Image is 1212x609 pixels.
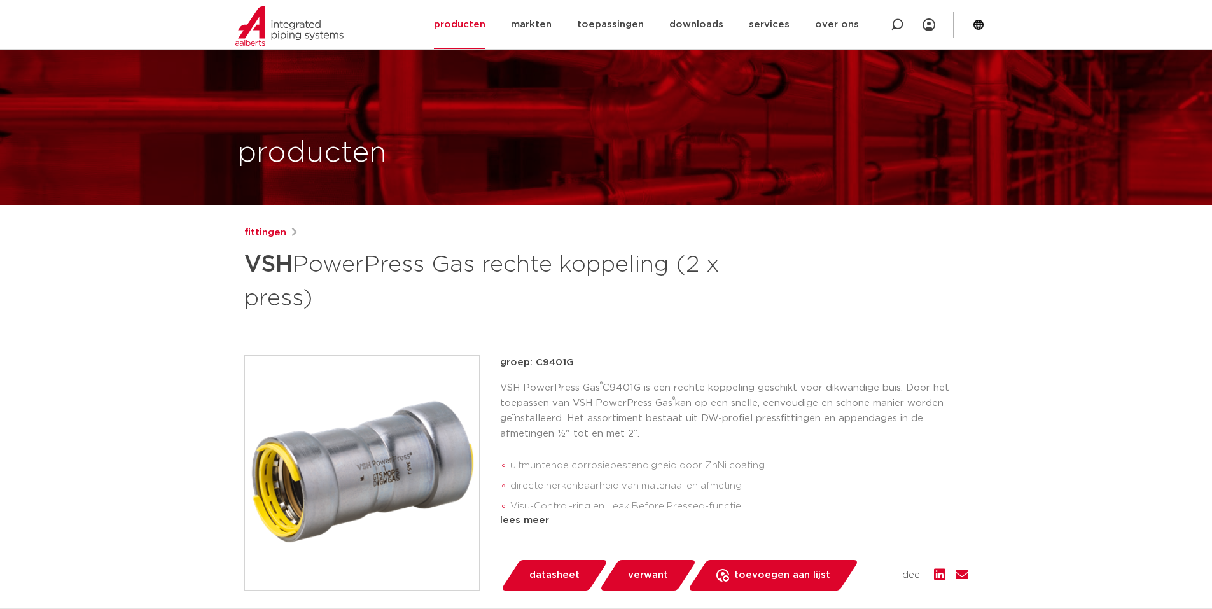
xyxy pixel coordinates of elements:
[672,396,675,403] sup: ®
[500,513,968,528] div: lees meer
[510,476,968,496] li: directe herkenbaarheid van materiaal en afmeting
[902,568,924,583] span: deel:
[500,381,968,442] p: VSH PowerPress Gas C9401G is een rechte koppeling geschikt voor dikwandige buis. Door het toepass...
[244,225,286,241] a: fittingen
[600,381,603,388] sup: ®
[244,246,722,314] h1: PowerPress Gas rechte koppeling (2 x press)
[510,496,968,517] li: Visu-Control-ring en Leak Before Pressed-functie
[500,355,968,370] p: groep: C9401G
[237,133,387,174] h1: producten
[529,565,580,585] span: datasheet
[734,565,830,585] span: toevoegen aan lijst
[245,356,479,590] img: Product Image for VSH PowerPress Gas rechte koppeling (2 x press)
[510,456,968,476] li: uitmuntende corrosiebestendigheid door ZnNi coating
[599,560,697,591] a: verwant
[500,560,608,591] a: datasheet
[244,253,293,276] strong: VSH
[628,565,668,585] span: verwant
